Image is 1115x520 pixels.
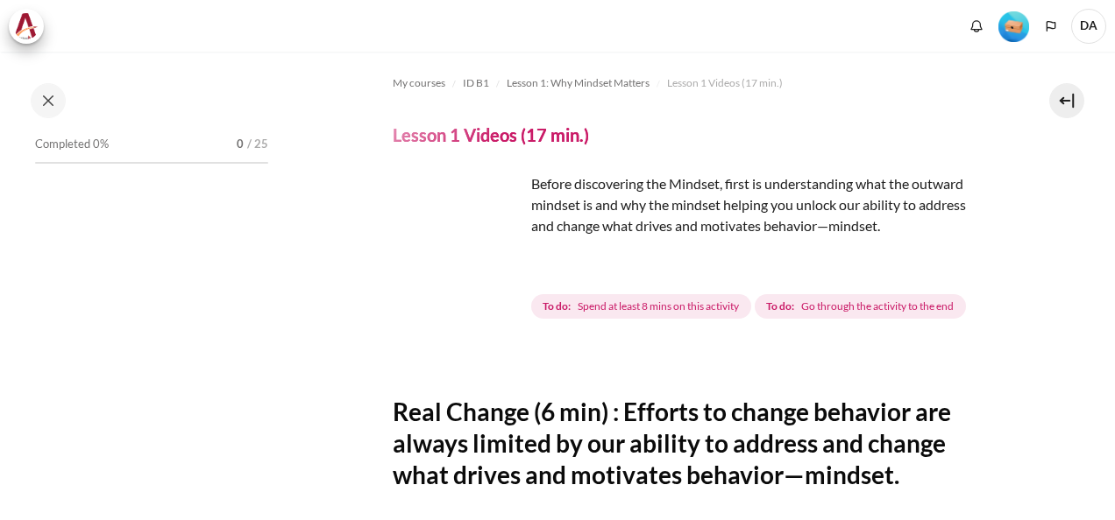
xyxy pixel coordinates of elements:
[35,136,109,153] span: Completed 0%
[801,299,954,314] span: Go through the activity to the end
[393,75,445,91] span: My courses
[507,73,650,94] a: Lesson 1: Why Mindset Matters
[998,11,1029,42] img: Level #1
[393,396,991,491] h2: Real Change (6 min) : Efforts to change behavior are always limited by our ability to address and...
[9,9,53,44] a: Architeck Architeck
[1038,13,1064,39] button: Languages
[463,73,489,94] a: ID B1
[507,75,650,91] span: Lesson 1: Why Mindset Matters
[393,73,445,94] a: My courses
[578,299,739,314] span: Spend at least 8 mins on this activity
[963,13,990,39] div: Show notification window with no new notifications
[998,10,1029,42] div: Level #1
[1071,9,1106,44] span: DA
[14,13,39,39] img: Architeck
[463,75,489,91] span: ID B1
[667,75,783,91] span: Lesson 1 Videos (17 min.)
[991,10,1036,42] a: Level #1
[1071,9,1106,44] a: User menu
[393,173,991,236] p: Before discovering the Mindset, first is understanding what the outward mindset is and why the mi...
[393,123,589,146] h4: Lesson 1 Videos (17 min.)
[531,291,969,322] div: Completion requirements for Lesson 1 Videos (17 min.)
[247,136,268,153] span: / 25
[237,136,244,153] span: 0
[667,73,783,94] a: Lesson 1 Videos (17 min.)
[766,299,794,314] strong: To do:
[393,69,991,97] nav: Navigation bar
[393,173,524,305] img: fdf
[543,299,571,314] strong: To do:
